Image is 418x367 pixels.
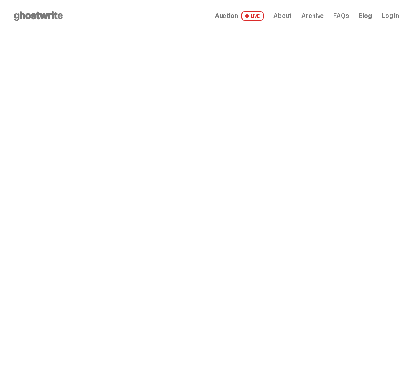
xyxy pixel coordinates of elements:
[359,13,372,19] a: Blog
[241,11,264,21] span: LIVE
[333,13,349,19] a: FAQs
[215,11,264,21] a: Auction LIVE
[215,13,238,19] span: Auction
[382,13,399,19] a: Log in
[301,13,324,19] a: Archive
[273,13,292,19] a: About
